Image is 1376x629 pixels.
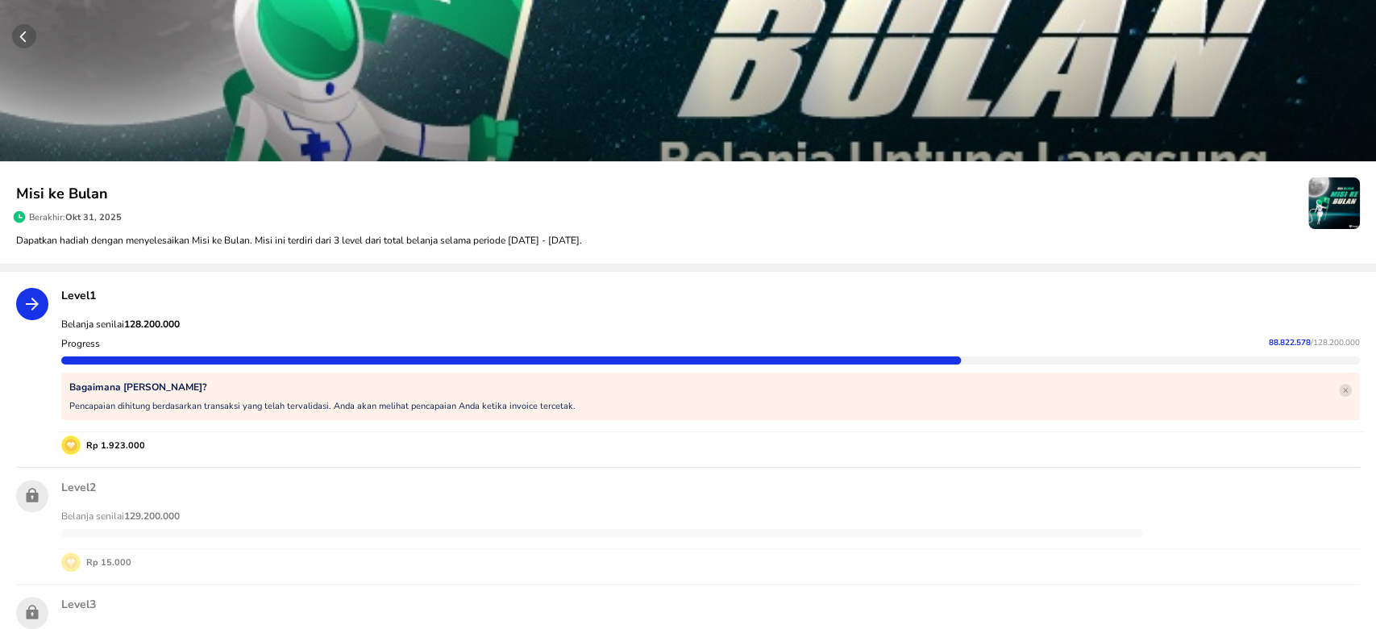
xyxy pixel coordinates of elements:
[29,211,122,223] p: Berakhir:
[69,400,576,412] p: Pencapaian dihitung berdasarkan transaksi yang telah tervalidasi. Anda akan melihat pencapaian An...
[124,318,180,331] strong: 128.200.000
[61,318,180,331] span: Belanja senilai
[1308,177,1360,229] img: mission-icon-21835
[61,337,100,350] p: Progress
[69,381,576,394] p: Bagaimana [PERSON_NAME]?
[16,183,1308,205] p: Misi ke Bulan
[61,480,1360,495] p: Level 2
[81,556,131,569] p: Rp 15.000
[61,510,180,523] span: Belanja senilai
[81,439,145,452] p: Rp 1.923.000
[124,510,180,523] strong: 129.200.000
[16,233,1360,248] p: Dapatkan hadiah dengan menyelesaikan Misi ke Bulan. Misi ini terdiri dari 3 level dari total bela...
[61,597,1360,612] p: Level 3
[1269,337,1311,348] span: 88.822.578
[61,288,1360,303] p: Level 1
[65,211,122,223] span: Okt 31, 2025
[1311,337,1360,348] span: / 128.200.000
